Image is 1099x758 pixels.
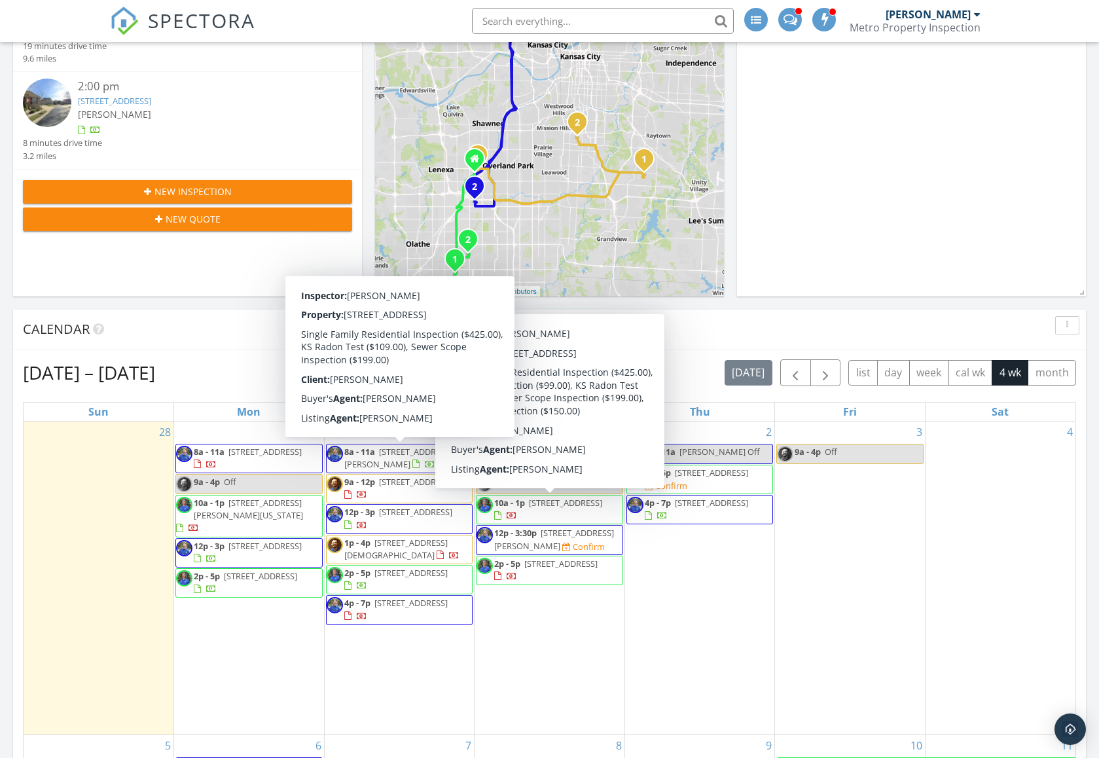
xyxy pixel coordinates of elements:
a: Leaflet [378,287,400,295]
a: 12p - 3p [STREET_ADDRESS] [326,504,473,533]
button: list [848,360,878,386]
button: week [909,360,949,386]
a: 2p - 5p [STREET_ADDRESS] [194,570,297,594]
span: 2p - 5p [194,570,220,582]
a: 12p - 3p [STREET_ADDRESS] [175,538,323,568]
a: [STREET_ADDRESS] [78,95,151,107]
a: 4p - 7p [STREET_ADDRESS] [645,497,748,521]
a: Go to September 29, 2025 [307,422,324,442]
span: 10a - 1p [494,497,525,509]
i: 2 [465,236,471,245]
span: 9a - 12p [344,476,375,488]
img: cameron.png [477,476,493,492]
span: 4p - 7p [344,597,370,609]
span: 12p - 3p [344,506,375,518]
button: day [877,360,910,386]
img: cameron.png [777,446,793,462]
a: 8a - 11a [STREET_ADDRESS][PERSON_NAME] [476,444,623,473]
span: 12p - 3p [194,540,225,552]
a: 1p - 4p [STREET_ADDRESS][DEMOGRAPHIC_DATA] [326,535,473,564]
a: 2p - 5p [STREET_ADDRESS] [326,565,473,594]
span: 8a - 11a [344,446,375,458]
a: 10a - 1p [STREET_ADDRESS][PERSON_NAME][US_STATE] [176,497,303,533]
span: 12p - 3:30p [494,527,537,539]
a: Tuesday [387,403,411,421]
img: mikesquare300x300.jpg [327,597,343,613]
img: mikesquare300x300.jpg [627,446,643,462]
div: Confirm [655,480,687,491]
a: Thursday [687,403,713,421]
button: New Inspection [23,180,352,204]
a: 10a - 1p [STREET_ADDRESS][PERSON_NAME][US_STATE] [175,495,323,537]
a: Friday [840,403,859,421]
a: Wednesday [535,403,563,421]
i: 1 [452,255,458,264]
a: Confirm [562,541,605,553]
a: 10a - 1p [STREET_ADDRESS] [494,497,602,521]
img: img_7069.jpg [627,467,643,483]
td: Go to September 28, 2025 [24,422,174,735]
img: mikesquare300x300.jpg [327,446,343,462]
span: Off [825,446,837,458]
span: [STREET_ADDRESS][PERSON_NAME] [344,446,452,470]
a: 9a - 12p [STREET_ADDRESS] [344,476,452,500]
img: streetview [23,79,71,127]
i: 2 [575,118,580,128]
td: Go to October 4, 2025 [925,422,1075,735]
div: 13714 W 141st Terrace , Olathe, KS 66062 [468,239,476,247]
h2: [DATE] – [DATE] [23,359,155,386]
td: Go to September 29, 2025 [174,422,325,735]
span: [STREET_ADDRESS] [379,476,452,488]
img: cameron.png [176,476,192,492]
a: Monday [234,403,263,421]
div: 3.2 miles [23,150,102,162]
a: 2p - 5p [STREET_ADDRESS] [175,568,323,598]
span: [STREET_ADDRESS] [524,558,598,569]
span: 1p - 4p [344,537,370,549]
div: 6700 Cherry St , Kansas City, MO 64131 [577,122,585,130]
div: 9.6 miles [23,52,107,65]
img: mikesquare300x300.jpg [627,497,643,513]
button: cal wk [948,360,993,386]
a: Go to October 5, 2025 [162,735,173,756]
a: Confirm [645,480,687,492]
a: 8a - 11a [STREET_ADDRESS][PERSON_NAME] [326,444,473,473]
div: 19 minutes drive time [23,40,107,52]
span: 9a - 4p [194,476,220,488]
button: [DATE] [725,360,772,386]
span: New Inspection [154,185,232,198]
img: mikesquare300x300.jpg [477,446,493,462]
span: [PERSON_NAME] Off [679,446,760,458]
span: [PERSON_NAME] [78,108,151,120]
a: 2:00 pm [STREET_ADDRESS] [PERSON_NAME] 8 minutes drive time 3.2 miles [23,79,352,162]
a: 12p - 3p [STREET_ADDRESS] [194,540,302,564]
a: Go to October 11, 2025 [1058,735,1075,756]
span: 10a - 1p [194,497,225,509]
td: Go to October 3, 2025 [775,422,926,735]
span: New Quote [166,212,221,226]
div: 8711 Stark Ave , Kansas City, MO 64138 [644,158,652,166]
div: Confirm [573,541,605,552]
img: mikesquare300x300.jpg [176,540,192,556]
div: [PERSON_NAME] [886,8,971,21]
span: 9a - 4p [795,446,821,458]
a: Go to October 9, 2025 [763,735,774,756]
span: Off [224,476,236,488]
a: 2p - 5p [STREET_ADDRESS] [494,558,598,582]
span: [STREET_ADDRESS][PERSON_NAME][US_STATE] [194,497,303,521]
img: cameron.png [327,476,343,492]
td: Go to October 1, 2025 [475,422,625,735]
a: 8a - 11a [STREET_ADDRESS] [194,446,302,470]
button: Previous [780,359,811,386]
div: 2:00 pm [78,79,325,95]
i: 1 [641,155,647,164]
span: Calendar [23,320,90,338]
div: Metro Property Inspection [850,21,981,34]
td: Go to October 2, 2025 [624,422,775,735]
div: 8 minutes drive time [23,137,102,149]
span: SPECTORA [148,7,255,34]
span: 9a - 4p [494,476,520,488]
a: 4p - 7p [STREET_ADDRESS] [344,597,448,621]
a: 2p - 5p [STREET_ADDRESS] [645,467,748,478]
a: © OpenStreetMap contributors [439,287,537,295]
